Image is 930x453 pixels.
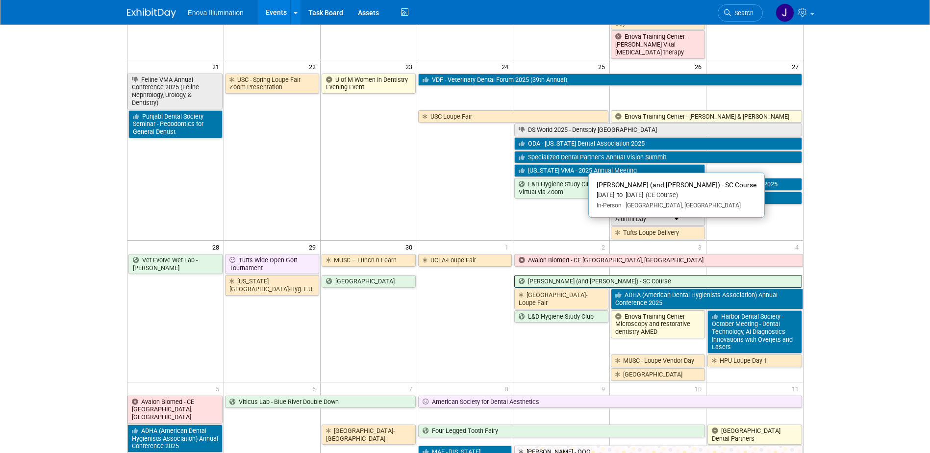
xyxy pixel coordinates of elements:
a: American Society for Dental Aesthetics [418,396,802,408]
span: (CE Course) [643,191,678,199]
span: 23 [404,60,417,73]
a: L&D Hygiene Study Club - Virtual via Zoom [514,178,608,198]
a: [US_STATE] VMA - 2025 Annual Meeting [514,164,705,177]
a: MUSC - Loupe Vendor Day [611,354,705,367]
span: 25 [597,60,609,73]
span: 21 [211,60,224,73]
a: MUSC – Lunch n Learn [322,254,416,267]
a: Viticus Lab - Blue River Double Down [225,396,416,408]
span: 22 [308,60,320,73]
div: [DATE] to [DATE] [597,191,756,200]
span: 7 [408,382,417,395]
span: 11 [791,382,803,395]
span: [GEOGRAPHIC_DATA], [GEOGRAPHIC_DATA] [622,202,741,209]
a: [US_STATE][GEOGRAPHIC_DATA]-Hyg. F.U. [225,275,319,295]
a: [GEOGRAPHIC_DATA]-[GEOGRAPHIC_DATA] [322,425,416,445]
span: 28 [211,241,224,253]
span: 9 [601,382,609,395]
a: [GEOGRAPHIC_DATA] [322,275,416,288]
span: 3 [697,241,706,253]
a: Search [718,4,763,22]
a: DS World 2025 - Dentsply [GEOGRAPHIC_DATA] [514,124,802,136]
span: [PERSON_NAME] (and [PERSON_NAME]) - SC Course [597,181,756,189]
img: Janelle Tlusty [776,3,794,22]
span: Search [731,9,754,17]
a: UCLA-Loupe Fair [418,254,512,267]
a: Vet Evolve Wet Lab - [PERSON_NAME] [128,254,223,274]
a: Enova Training Center - [PERSON_NAME] & [PERSON_NAME] [611,110,802,123]
span: 5 [215,382,224,395]
a: Tufts Wide Open Golf Tournament [225,254,319,274]
a: ODA - [US_STATE] Dental Association 2025 [514,137,802,150]
a: USC-Loupe Fair [418,110,609,123]
a: Enova Training Center - [PERSON_NAME] Vital [MEDICAL_DATA] therapy [611,30,705,58]
a: HPU-Loupe Day 1 [707,354,802,367]
a: Four Legged Tooth Fairy [418,425,705,437]
a: ADHA (American Dental Hygienists Association) Annual Conference 2025 [611,289,803,309]
a: Avalon Biomed - CE [GEOGRAPHIC_DATA], [GEOGRAPHIC_DATA] [514,254,803,267]
span: 26 [694,60,706,73]
a: [GEOGRAPHIC_DATA]-Loupe Fair [514,289,608,309]
a: Punjabi Dental Society Seminar - Pedodontics for General Dentist [128,110,223,138]
a: Tufts Loupe Delivery [611,226,705,239]
a: VDF - Veterinary Dental Forum 2025 (39th Annual) [418,74,802,86]
a: Feline VMA Annual Conference 2025 (Feline Nephrology, Urology, & Dentistry) [127,74,223,109]
span: 24 [501,60,513,73]
a: Avalon Biomed - CE [GEOGRAPHIC_DATA], [GEOGRAPHIC_DATA] [127,396,223,424]
a: [PERSON_NAME] (and [PERSON_NAME]) - SC Course [514,275,802,288]
span: 30 [404,241,417,253]
img: ExhibitDay [127,8,176,18]
a: ADHA (American Dental Hygienists Association) Annual Conference 2025 [127,425,223,453]
span: 4 [794,241,803,253]
span: 8 [504,382,513,395]
span: In-Person [597,202,622,209]
a: L&D Hygiene Study Club [514,310,608,323]
span: 27 [791,60,803,73]
span: 10 [694,382,706,395]
span: Enova Illumination [188,9,244,17]
a: Harbor Dental Society - October Meeting - Dental Technology, AI Diagnostics Innovations with Over... [707,310,802,354]
a: U of M Women In Dentistry Evening Event [322,74,416,94]
span: 1 [504,241,513,253]
span: 29 [308,241,320,253]
a: USC - Spring Loupe Fair Zoom Presentation [225,74,319,94]
span: 6 [311,382,320,395]
a: Specialized Dental Partner’s Annual Vision Summit [514,151,802,164]
a: [GEOGRAPHIC_DATA] Dental Partners [707,425,802,445]
a: [GEOGRAPHIC_DATA] [611,368,705,381]
span: 2 [601,241,609,253]
a: Enova Training Center Microscopy and restorative dentistry AMED [611,310,705,338]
